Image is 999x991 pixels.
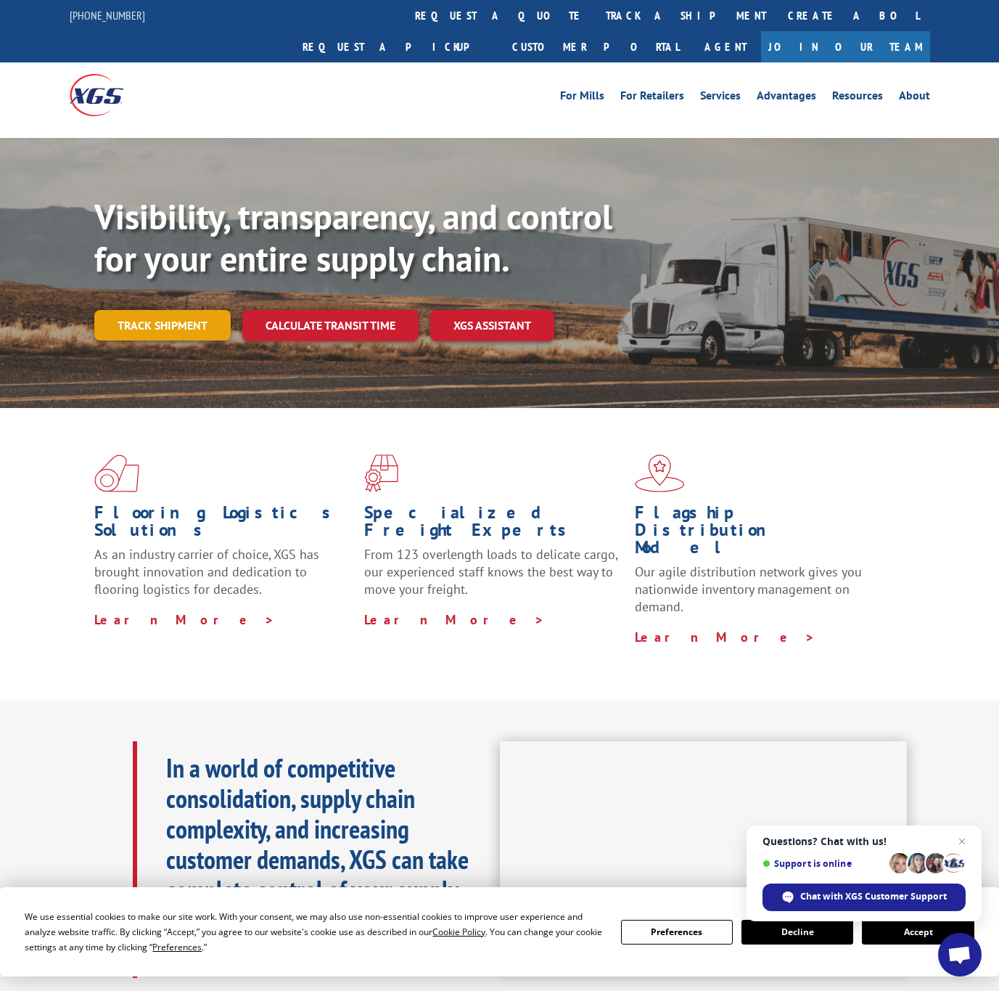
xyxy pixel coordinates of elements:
[364,611,545,628] a: Learn More >
[430,310,554,341] a: XGS ASSISTANT
[762,858,884,869] span: Support is online
[635,454,685,492] img: xgs-icon-flagship-distribution-model-red
[635,563,862,615] span: Our agile distribution network gives you nationwide inventory management on demand.
[364,454,398,492] img: xgs-icon-focused-on-flooring-red
[700,90,741,106] a: Services
[432,926,485,938] span: Cookie Policy
[364,504,623,546] h1: Specialized Freight Experts
[757,90,816,106] a: Advantages
[938,933,982,976] a: Open chat
[94,611,275,628] a: Learn More >
[761,31,930,62] a: Join Our Team
[762,836,966,847] span: Questions? Chat with us!
[899,90,930,106] a: About
[94,194,612,281] b: Visibility, transparency, and control for your entire supply chain.
[292,31,501,62] a: Request a pickup
[832,90,883,106] a: Resources
[621,920,733,945] button: Preferences
[690,31,761,62] a: Agent
[94,546,319,598] span: As an industry carrier of choice, XGS has brought innovation and dedication to flooring logistics...
[94,504,353,546] h1: Flooring Logistics Solutions
[500,741,908,971] iframe: XGS Logistics Solutions
[741,920,853,945] button: Decline
[501,31,690,62] a: Customer Portal
[364,546,623,611] p: From 123 overlength loads to delicate cargo, our experienced staff knows the best way to move you...
[560,90,604,106] a: For Mills
[152,941,202,953] span: Preferences
[166,751,469,968] b: In a world of competitive consolidation, supply chain complexity, and increasing customer demands...
[862,920,974,945] button: Accept
[620,90,684,106] a: For Retailers
[242,310,419,341] a: Calculate transit time
[762,884,966,911] span: Chat with XGS Customer Support
[70,8,145,23] a: [PHONE_NUMBER]
[94,454,139,492] img: xgs-icon-total-supply-chain-intelligence-red
[635,504,894,563] h1: Flagship Distribution Model
[635,629,815,645] a: Learn More >
[94,310,231,340] a: Track shipment
[25,909,603,955] div: We use essential cookies to make our site work. With your consent, we may also use non-essential ...
[800,890,947,903] span: Chat with XGS Customer Support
